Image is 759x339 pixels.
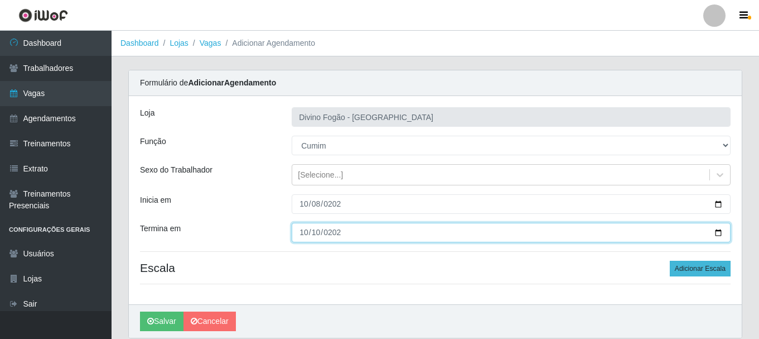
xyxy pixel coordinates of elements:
[112,31,759,56] nav: breadcrumb
[140,261,731,275] h4: Escala
[183,312,236,331] a: Cancelar
[140,136,166,147] label: Função
[140,312,183,331] button: Salvar
[140,107,154,119] label: Loja
[298,169,343,181] div: [Selecione...]
[170,39,188,47] a: Lojas
[292,194,731,214] input: 00/00/0000
[188,78,276,87] strong: Adicionar Agendamento
[120,39,159,47] a: Dashboard
[140,223,181,235] label: Termina em
[140,194,171,206] label: Inicia em
[200,39,221,47] a: Vagas
[140,164,212,176] label: Sexo do Trabalhador
[129,70,742,96] div: Formulário de
[18,8,68,22] img: CoreUI Logo
[221,37,315,49] li: Adicionar Agendamento
[670,261,731,276] button: Adicionar Escala
[292,223,731,242] input: 00/00/0000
